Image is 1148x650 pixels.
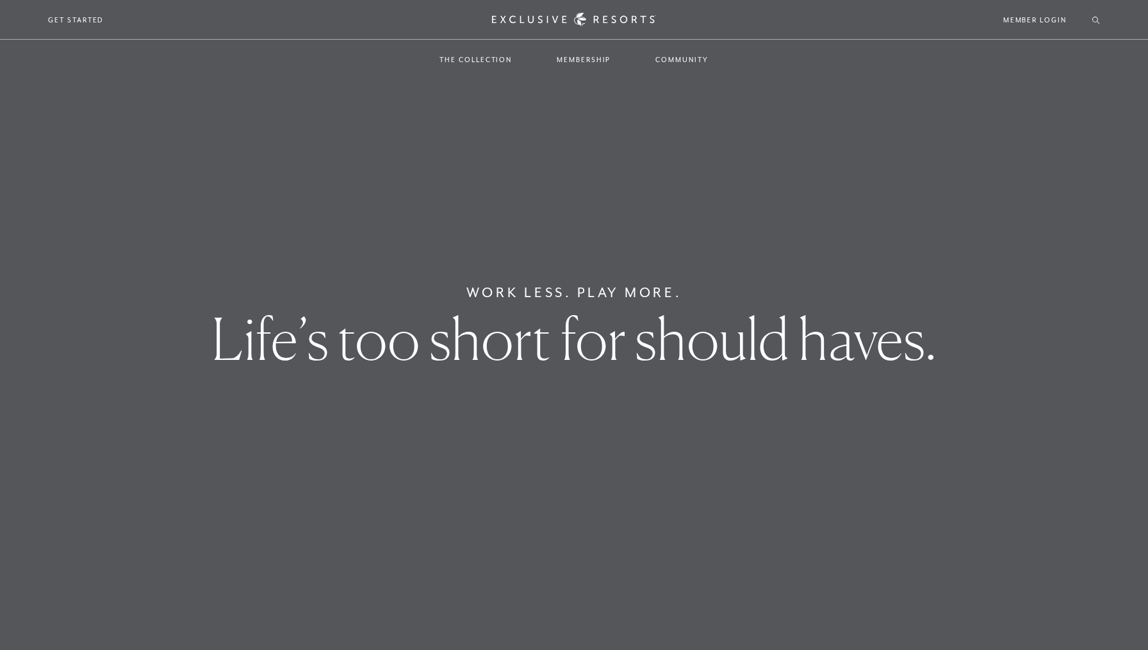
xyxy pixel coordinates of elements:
[48,14,104,26] a: Get Started
[211,310,937,368] h1: Life’s too short for should haves.
[643,41,721,78] a: Community
[466,282,682,303] h6: Work Less. Play More.
[544,41,623,78] a: Membership
[1003,14,1067,26] a: Member Login
[427,41,525,78] a: The Collection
